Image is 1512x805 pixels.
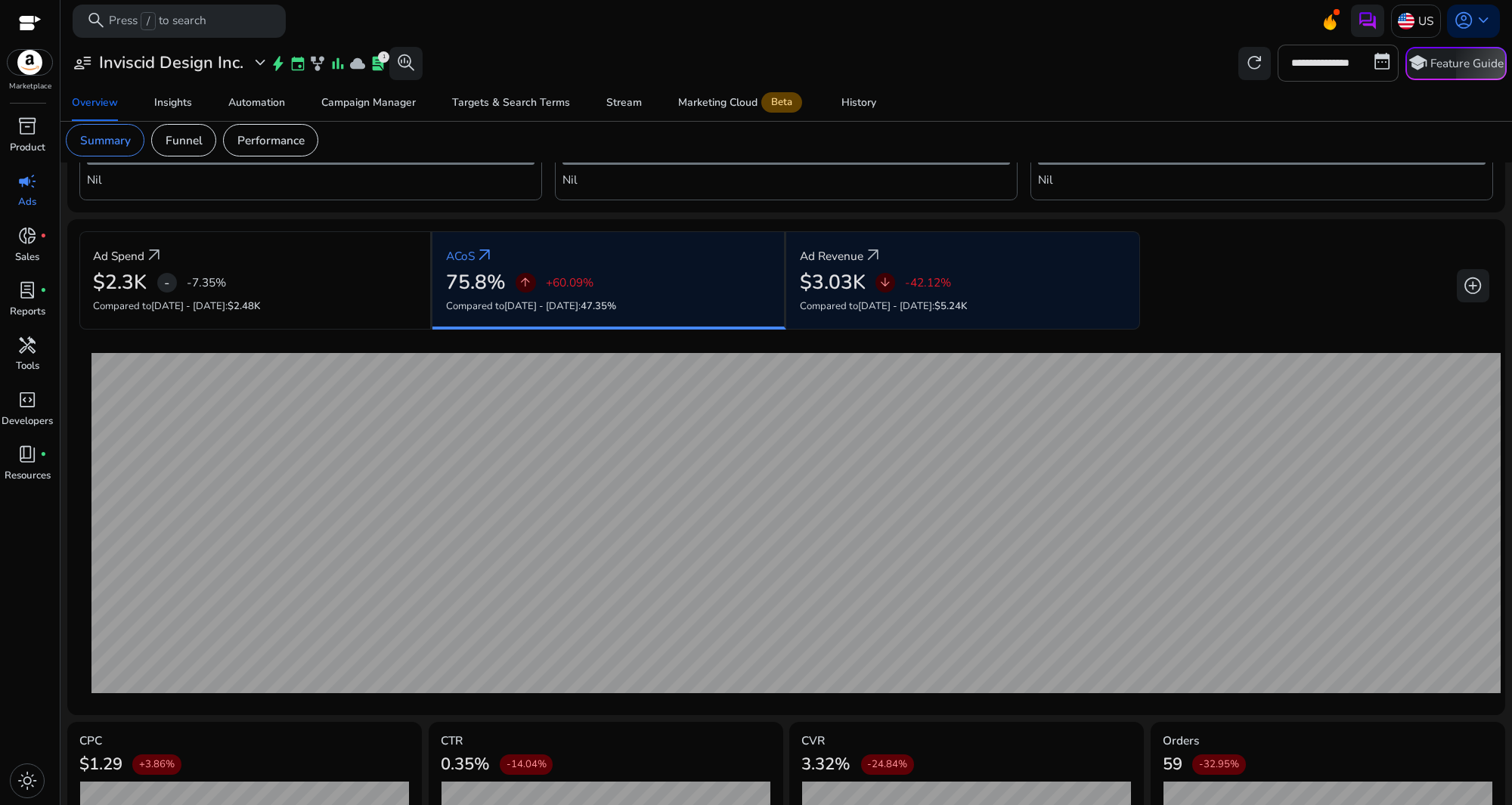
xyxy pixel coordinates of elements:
[144,246,164,265] a: arrow_outward
[800,247,863,265] p: Ad Revenue
[10,305,45,320] p: Reports
[504,299,578,313] span: [DATE] - [DATE]
[1473,11,1493,30] span: keyboard_arrow_down
[507,758,547,772] span: -14.04%
[1199,758,1239,772] span: -32.95%
[678,96,805,110] div: Marketing Cloud
[93,247,144,265] p: Ad Spend
[87,171,102,188] p: Nil
[17,336,37,355] span: handyman
[1244,53,1264,73] span: refresh
[330,55,346,72] span: bar_chart
[452,98,570,108] div: Targets & Search Terms
[17,390,37,410] span: code_blocks
[446,247,475,265] p: ACoS
[309,55,326,72] span: family_history
[1408,53,1427,73] span: school
[801,734,1132,748] h5: CVR
[40,233,47,240] span: fiber_manual_record
[519,276,532,289] span: arrow_upward
[166,132,203,149] p: Funnel
[187,277,226,288] p: -7.35%
[441,754,490,774] h3: 0.35%
[250,53,270,73] span: expand_more
[396,53,416,73] span: search_insights
[934,299,967,313] span: $5.24K
[1463,276,1483,296] span: add_circle
[905,277,951,288] p: -42.12%
[878,276,892,289] span: arrow_downward
[40,451,47,458] span: fiber_manual_record
[139,758,175,772] span: +3.86%
[93,271,147,295] h2: $2.3K
[761,92,802,113] span: Beta
[1163,734,1493,748] h5: Orders
[581,299,616,313] span: 47.35%
[17,280,37,300] span: lab_profile
[151,299,225,313] span: [DATE] - [DATE]
[378,51,389,63] div: 1
[80,132,131,149] p: Summary
[16,359,39,374] p: Tools
[1038,171,1053,188] p: Nil
[863,246,883,265] a: arrow_outward
[10,141,45,156] p: Product
[446,299,770,314] p: Compared to :
[9,81,51,92] p: Marketplace
[1457,269,1490,302] button: add_circle
[1430,55,1504,72] p: Feature Guide
[801,754,850,774] h3: 3.32%
[17,172,37,191] span: campaign
[73,53,92,73] span: user_attributes
[446,271,506,295] h2: 75.8%
[546,277,593,288] p: +60.09%
[370,55,386,72] span: lab_profile
[17,226,37,246] span: donut_small
[1405,47,1507,80] button: schoolFeature Guide
[109,12,206,30] p: Press to search
[475,246,494,265] a: arrow_outward
[79,754,122,774] h3: $1.29
[5,469,51,484] p: Resources
[99,53,243,73] h3: Inviscid Design Inc.
[349,55,366,72] span: cloud
[228,98,285,108] div: Automation
[858,299,932,313] span: [DATE] - [DATE]
[1454,11,1473,30] span: account_circle
[18,195,36,210] p: Ads
[1418,8,1433,34] p: US
[562,171,578,188] p: Nil
[841,98,876,108] div: History
[1163,754,1182,774] h3: 59
[154,98,192,108] div: Insights
[40,287,47,294] span: fiber_manual_record
[606,98,642,108] div: Stream
[17,771,37,791] span: light_mode
[270,55,287,72] span: bolt
[79,734,410,748] h5: CPC
[8,50,53,75] img: amazon.svg
[321,98,416,108] div: Campaign Manager
[800,271,866,295] h2: $3.03K
[228,299,260,313] span: $2.48K
[389,47,423,80] button: search_insights
[17,116,37,136] span: inventory_2
[93,299,417,314] p: Compared to :
[1398,13,1414,29] img: us.svg
[800,299,1126,314] p: Compared to :
[441,734,771,748] h5: CTR
[867,758,907,772] span: -24.84%
[290,55,306,72] span: event
[237,132,305,149] p: Performance
[164,273,169,293] span: -
[15,250,39,265] p: Sales
[2,414,53,429] p: Developers
[1238,47,1272,80] button: refresh
[86,11,106,30] span: search
[141,12,155,30] span: /
[17,444,37,464] span: book_4
[72,98,118,108] div: Overview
